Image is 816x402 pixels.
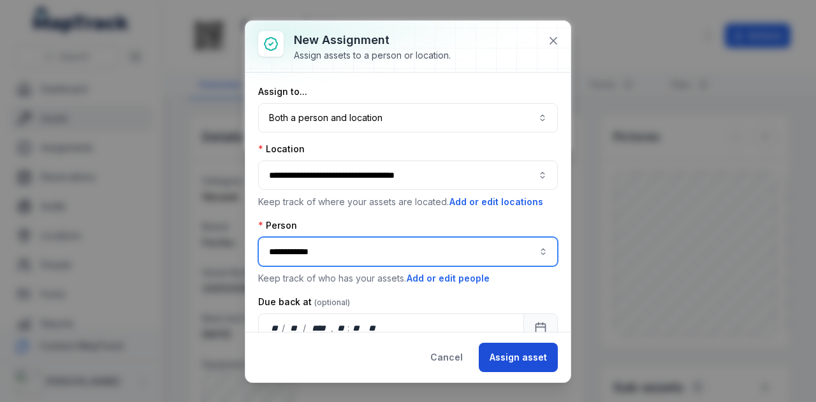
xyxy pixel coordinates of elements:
[449,195,544,209] button: Add or edit locations
[258,296,350,308] label: Due back at
[294,31,451,49] h3: New assignment
[351,322,363,334] div: minute,
[269,322,282,334] div: day,
[307,322,331,334] div: year,
[366,322,380,334] div: am/pm,
[286,322,303,334] div: month,
[258,195,558,209] p: Keep track of where your assets are located.
[335,322,347,334] div: hour,
[523,313,558,343] button: Calendar
[406,271,490,285] button: Add or edit people
[258,219,297,232] label: Person
[258,85,307,98] label: Assign to...
[331,322,335,334] div: ,
[419,343,474,372] button: Cancel
[258,143,305,155] label: Location
[303,322,307,334] div: /
[479,343,558,372] button: Assign asset
[258,237,558,266] input: assignment-add:person-label
[347,322,351,334] div: :
[294,49,451,62] div: Assign assets to a person or location.
[258,103,558,133] button: Both a person and location
[258,271,558,285] p: Keep track of who has your assets.
[282,322,286,334] div: /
